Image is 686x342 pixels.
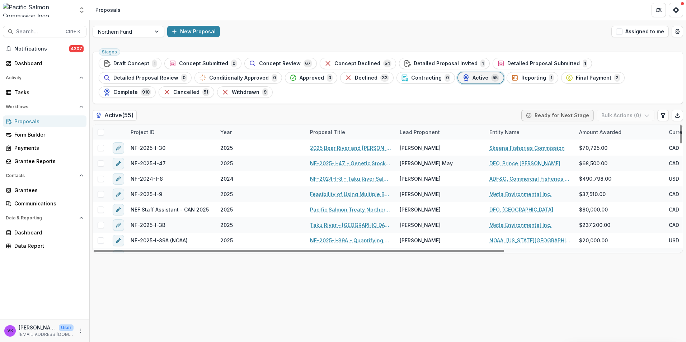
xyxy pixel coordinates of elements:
span: 51 [202,88,210,96]
button: Partners [652,3,666,17]
a: Tasks [3,86,86,98]
button: Declined33 [340,72,394,84]
img: Pacific Salmon Commission logo [3,3,74,17]
div: Proposals [95,6,121,14]
span: 2 [614,74,620,82]
a: Communications [3,198,86,209]
button: Open Activity [3,72,86,84]
a: 2025 Bear River and [PERSON_NAME][GEOGRAPHIC_DATA] Enumeration Fences Operation [310,144,391,152]
span: Activity [6,75,76,80]
div: Entity Name [485,128,524,136]
div: Amount Awarded [575,128,626,136]
div: Proposal Title [306,124,395,140]
button: Assigned to me [611,26,669,37]
div: Grantees [14,186,81,194]
button: Withdrawn9 [217,86,273,98]
a: Payments [3,142,86,154]
button: Approved0 [285,72,337,84]
span: [PERSON_NAME] [400,237,441,244]
div: Lead Proponent [395,124,485,140]
div: Dashboard [14,60,81,67]
span: 1 [480,60,485,67]
span: Approved [300,75,324,81]
span: $20,000.00 [579,237,608,244]
button: Open entity switcher [77,3,87,17]
span: [PERSON_NAME] [400,190,441,198]
span: Active [473,75,488,81]
span: 55 [491,74,499,82]
div: Proposal Title [306,128,349,136]
span: Search... [16,29,61,35]
span: 54 [383,60,391,67]
div: Lead Proponent [395,128,444,136]
button: Concept Declined54 [320,58,396,69]
button: Cancelled51 [159,86,214,98]
div: Project ID [126,124,216,140]
span: Concept Submitted [179,61,228,67]
button: Open table manager [672,26,683,37]
span: 67 [304,60,312,67]
div: Year [216,124,306,140]
span: Cancelled [173,89,199,95]
a: Dashboard [3,227,86,238]
span: 1 [583,60,587,67]
a: Feasibility of Using Multiple Beam Sonar for Enumeration of Tatsamenie Lake Smolt Outmigration [310,190,391,198]
span: 2025 [220,221,233,229]
div: Amount Awarded [575,124,664,140]
span: $68,500.00 [579,160,607,167]
span: 0 [181,74,187,82]
span: CAD [669,190,679,198]
a: NOAA, [US_STATE][GEOGRAPHIC_DATA], [GEOGRAPHIC_DATA] [489,237,570,244]
button: Concept Review67 [244,58,317,69]
button: Detailed Proposal Invited1 [399,58,490,69]
span: Notifications [14,46,69,52]
a: DFO, Prince [PERSON_NAME] [489,160,560,167]
span: 0 [445,74,450,82]
button: Get Help [669,3,683,17]
button: Detailed Proposal Review0 [99,72,192,84]
span: Draft Concept [113,61,149,67]
span: Complete [113,89,138,95]
span: $80,000.00 [579,206,608,213]
button: Edit table settings [657,110,669,121]
span: 2025 [220,144,233,152]
span: USD [669,237,679,244]
span: NF-2024-I-8 [131,175,163,182]
span: [PERSON_NAME] [400,175,441,182]
span: CAD [669,144,679,152]
span: $26,840.00 [579,252,608,260]
button: Conditionally Approved0 [194,72,282,84]
button: edit [113,204,124,215]
button: Contracting0 [396,72,455,84]
span: 0 [231,60,237,67]
p: [PERSON_NAME] [19,324,56,331]
span: [PERSON_NAME] [400,144,441,152]
button: Concept Submitted0 [164,58,241,69]
div: Data Report [14,242,81,250]
span: CAD [669,206,679,213]
span: $237,200.00 [579,221,610,229]
button: Complete910 [99,86,156,98]
div: Dashboard [14,229,81,236]
span: CAD [669,221,679,229]
span: NF-2025-I-47 [131,160,166,167]
div: Tasks [14,89,81,96]
button: Search... [3,26,86,37]
span: Reporting [521,75,546,81]
a: Skeena Fisheries Commission [489,144,565,152]
h2: Active ( 55 ) [93,110,137,120]
a: NF-2025-I-47 - Genetic Stock Identification of Chinook and Coho salmon caught in Northern [GEOGRA... [310,160,391,167]
span: Detailed Proposal Review [113,75,178,81]
button: Notifications4307 [3,43,86,54]
button: edit [113,235,124,246]
a: NF-2024-I-8 - Taku River Salmon Stock Assessment [310,175,391,182]
a: DFO, [GEOGRAPHIC_DATA] [489,206,553,213]
span: Final Payment [576,75,611,81]
button: Reporting1 [507,72,558,84]
span: NF-2025-I-9 [131,190,162,198]
button: edit [113,173,124,185]
a: Grantee Reports [3,155,86,167]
